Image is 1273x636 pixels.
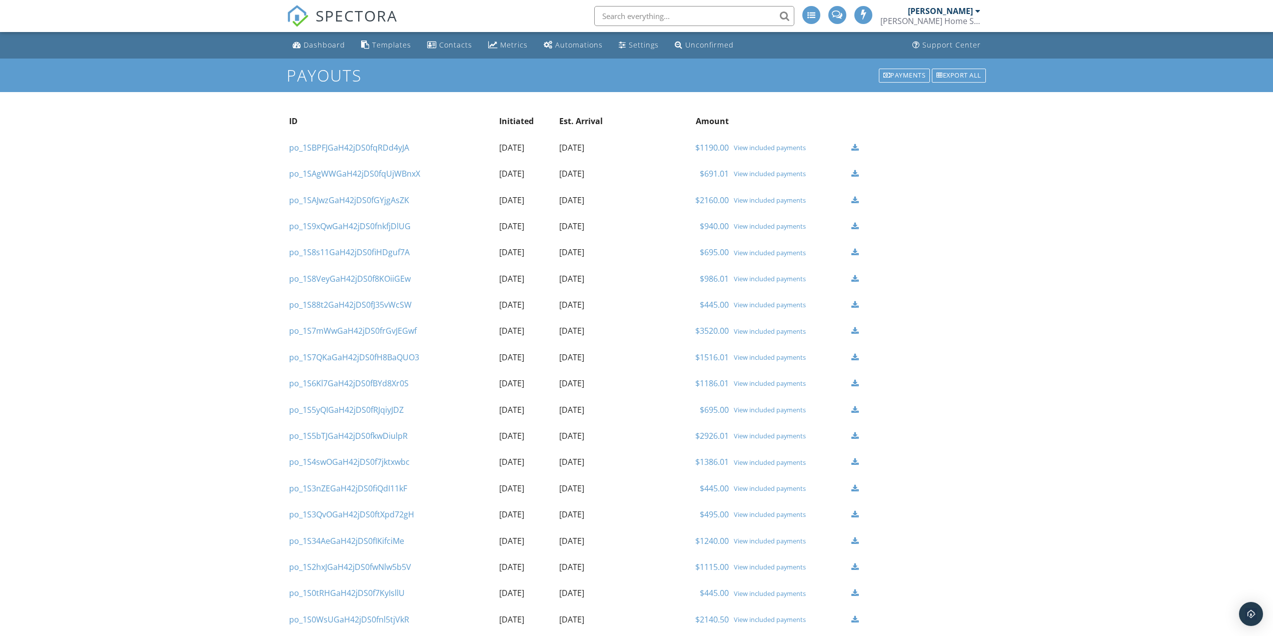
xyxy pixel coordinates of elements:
a: $1186.01 [695,378,729,389]
a: Contacts [423,36,476,55]
div: Metrics [500,40,528,50]
a: po_1S5bTJGaH42jDS0fkwDiulpR [289,430,408,441]
div: View included payments [734,144,846,152]
a: $2926.01 [695,430,729,441]
a: Metrics [484,36,532,55]
td: [DATE] [497,239,557,265]
div: Open Intercom Messenger [1239,602,1263,626]
a: po_1S7mWwGaH42jDS0frGvJEGwf [289,325,417,336]
a: Unconfirmed [671,36,738,55]
a: $445.00 [700,483,729,494]
a: po_1S3nZEGaH42jDS0fiQdI11kF [289,483,407,494]
a: $695.00 [700,247,729,258]
a: View included payments [734,432,846,440]
a: po_1S0WsUGaH42jDS0fnl5tjVkR [289,614,409,625]
td: [DATE] [497,187,557,213]
a: Automations (Advanced) [540,36,607,55]
td: [DATE] [497,292,557,318]
div: Settings [629,40,659,50]
td: [DATE] [497,554,557,580]
div: Dashboard [304,40,345,50]
span: SPECTORA [316,5,398,26]
a: View included payments [734,222,846,230]
a: po_1S3QvOGaH42jDS0ftXpd72gH [289,509,414,520]
td: [DATE] [497,449,557,475]
input: Search everything... [594,6,794,26]
td: [DATE] [557,239,631,265]
a: Settings [615,36,663,55]
div: View included payments [734,327,846,335]
div: Unconfirmed [685,40,734,50]
div: View included payments [734,196,846,204]
th: Est. Arrival [557,108,631,134]
a: $695.00 [700,404,729,415]
td: [DATE] [557,528,631,554]
a: View included payments [734,589,846,597]
div: Templates [372,40,411,50]
div: Support Center [922,40,981,50]
a: po_1S6Kl7GaH42jDS0fBYd8Xr0S [289,378,409,389]
a: Export all [931,68,987,84]
td: [DATE] [557,344,631,370]
td: [DATE] [557,501,631,527]
a: View included payments [734,406,846,414]
a: $3520.00 [695,325,729,336]
td: [DATE] [557,475,631,501]
a: po_1S5yQIGaH42jDS0fRJqiyJDZ [289,404,404,415]
td: [DATE] [557,397,631,423]
th: Amount [631,108,731,134]
a: $691.01 [700,168,729,179]
a: $495.00 [700,509,729,520]
a: View included payments [734,484,846,492]
a: po_1SAgWWGaH42jDS0fqUjWBnxX [289,168,420,179]
div: View included payments [734,301,846,309]
a: View included payments [734,170,846,178]
a: View included payments [734,510,846,518]
a: Templates [357,36,415,55]
td: [DATE] [557,423,631,449]
div: Rojek Home Services [880,16,980,26]
td: [DATE] [497,397,557,423]
td: [DATE] [497,606,557,632]
a: $1190.00 [695,142,729,153]
td: [DATE] [497,475,557,501]
td: [DATE] [497,161,557,187]
td: [DATE] [557,554,631,580]
th: ID [287,108,497,134]
h1: Payouts [287,67,987,84]
td: [DATE] [557,187,631,213]
div: Payments [879,69,930,83]
a: View included payments [734,615,846,623]
td: [DATE] [557,606,631,632]
a: po_1S8s11GaH42jDS0fiHDguf7A [289,247,410,258]
a: Payments [878,68,931,84]
td: [DATE] [557,449,631,475]
a: po_1S7QKaGaH42jDS0fH8BaQUO3 [289,352,419,363]
td: [DATE] [497,501,557,527]
a: $1240.00 [695,535,729,546]
a: View included payments [734,353,846,361]
td: [DATE] [497,135,557,161]
td: [DATE] [497,423,557,449]
a: View included payments [734,458,846,466]
td: [DATE] [557,161,631,187]
a: SPECTORA [287,14,398,35]
a: po_1SBPFJGaH42jDS0fqRDd4yJA [289,142,409,153]
td: [DATE] [497,580,557,606]
a: po_1S0tRHGaH42jDS0f7KyIsllU [289,587,405,598]
a: View included payments [734,563,846,571]
a: View included payments [734,249,846,257]
a: $1115.00 [695,561,729,572]
div: Export all [932,69,986,83]
img: The Best Home Inspection Software - Spectora [287,5,309,27]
